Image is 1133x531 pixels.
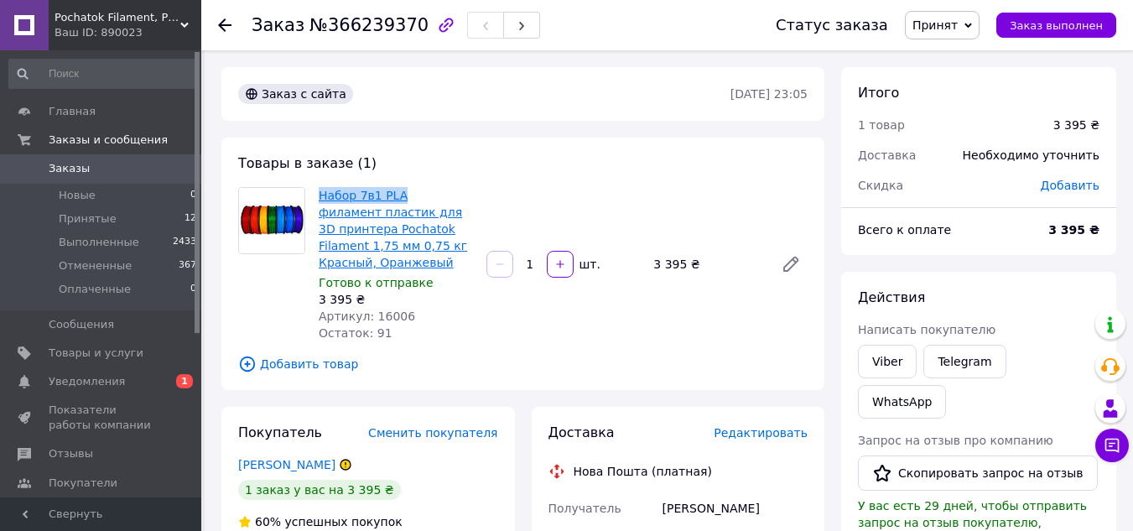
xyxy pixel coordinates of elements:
span: Итого [858,85,899,101]
span: Принят [912,18,958,32]
span: 0 [190,188,196,203]
span: Доставка [548,424,615,440]
div: 3 395 ₴ [647,252,767,276]
div: [PERSON_NAME] [659,493,811,523]
time: [DATE] 23:05 [730,87,808,101]
span: Редактировать [714,426,808,440]
span: Покупатели [49,476,117,491]
span: Получатель [548,502,621,515]
span: Остаток: 91 [319,326,392,340]
div: шт. [575,256,602,273]
button: Скопировать запрос на отзыв [858,456,1098,491]
span: Показатели работы компании [49,403,155,433]
span: Отзывы [49,446,93,461]
button: Заказ выполнен [996,13,1116,38]
span: Сменить покупателя [368,426,497,440]
span: Главная [49,104,96,119]
div: Нова Пошта (платная) [569,463,716,480]
div: Необходимо уточнить [953,137,1110,174]
span: Сообщения [49,317,114,332]
span: Товары и услуги [49,346,143,361]
span: Покупатель [238,424,322,440]
img: Набор 7в1 PLA филамент пластик для 3D принтера Pochatok Filament 1,75 мм 0,75 кг Красный, Оранжевый [239,188,304,253]
div: 1 заказ у вас на 3 395 ₴ [238,480,401,500]
span: №366239370 [309,15,429,35]
span: 1 товар [858,118,905,132]
a: Набор 7в1 PLA филамент пластик для 3D принтера Pochatok Filament 1,75 мм 0,75 кг Красный, Оранжевый [319,189,467,269]
span: Товары в заказе (1) [238,155,377,171]
a: WhatsApp [858,385,946,419]
b: 3 395 ₴ [1048,223,1099,237]
span: Действия [858,289,925,305]
span: 60% [255,515,281,528]
span: Отмененные [59,258,132,273]
span: Заказ [252,15,304,35]
span: Скидка [858,179,903,192]
span: Новые [59,188,96,203]
input: Поиск [8,59,198,89]
span: 12 [185,211,196,226]
span: Написать покупателю [858,323,995,336]
div: успешных покупок [238,513,403,530]
span: Добавить [1041,179,1099,192]
span: Заказ выполнен [1010,19,1103,32]
span: 367 [179,258,196,273]
div: 3 395 ₴ [1053,117,1099,133]
span: Заказы и сообщения [49,133,168,148]
span: Готово к отправке [319,276,434,289]
span: Оплаченные [59,282,131,297]
span: 0 [190,282,196,297]
a: Telegram [923,345,1006,378]
span: 2433 [173,235,196,250]
span: Уведомления [49,374,125,389]
span: Pochatok Filament, PLA filament for 3D printing [55,10,180,25]
span: Артикул: 16006 [319,310,415,323]
a: [PERSON_NAME] [238,458,335,471]
span: Всего к оплате [858,223,951,237]
div: 3 395 ₴ [319,291,473,308]
span: Доставка [858,148,916,162]
div: Статус заказа [776,17,888,34]
span: Заказы [49,161,90,176]
span: Выполненные [59,235,139,250]
span: 1 [176,374,193,388]
span: Добавить товар [238,355,808,373]
span: Принятые [59,211,117,226]
div: Заказ с сайта [238,84,353,104]
div: Ваш ID: 890023 [55,25,201,40]
div: Вернуться назад [218,17,231,34]
a: Редактировать [774,247,808,281]
span: Запрос на отзыв про компанию [858,434,1053,447]
button: Чат с покупателем [1095,429,1129,462]
a: Viber [858,345,917,378]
